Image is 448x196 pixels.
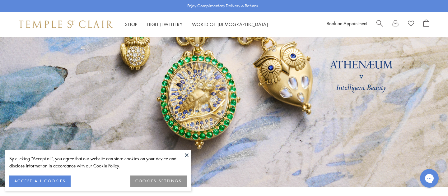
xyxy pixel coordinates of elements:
[192,21,268,27] a: World of [DEMOGRAPHIC_DATA]World of [DEMOGRAPHIC_DATA]
[125,21,138,27] a: ShopShop
[147,21,183,27] a: High JewelleryHigh Jewellery
[423,20,429,29] a: Open Shopping Bag
[327,20,367,26] a: Book an Appointment
[9,155,187,169] div: By clicking “Accept all”, you agree that our website can store cookies on your device and disclos...
[125,21,268,28] nav: Main navigation
[376,20,383,29] a: Search
[130,175,187,187] button: COOKIES SETTINGS
[417,167,442,190] iframe: Gorgias live chat messenger
[19,21,113,28] img: Temple St. Clair
[9,175,71,187] button: ACCEPT ALL COOKIES
[408,20,414,29] a: View Wishlist
[187,3,258,9] p: Enjoy Complimentary Delivery & Returns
